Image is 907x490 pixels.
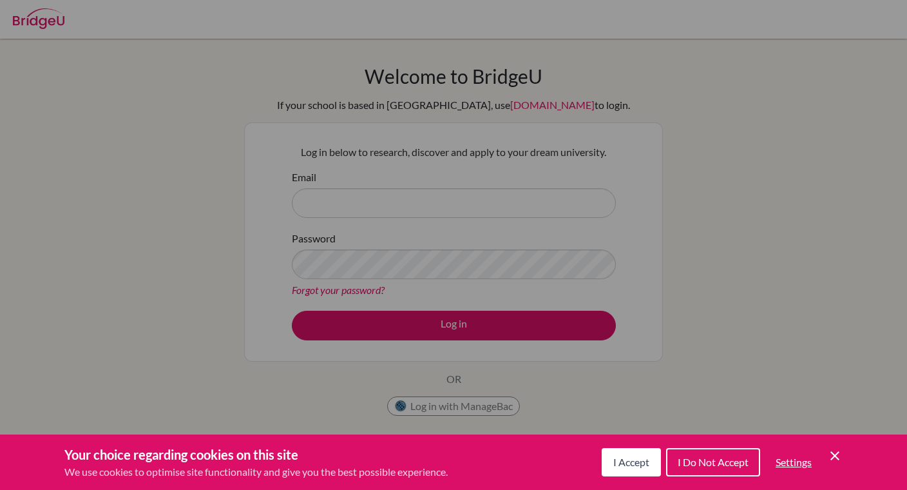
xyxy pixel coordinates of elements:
p: We use cookies to optimise site functionality and give you the best possible experience. [64,464,448,480]
button: Settings [765,449,822,475]
h3: Your choice regarding cookies on this site [64,445,448,464]
button: I Do Not Accept [666,448,760,476]
span: I Do Not Accept [678,456,749,468]
button: Save and close [827,448,843,464]
span: Settings [776,456,812,468]
button: I Accept [602,448,661,476]
span: I Accept [613,456,649,468]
